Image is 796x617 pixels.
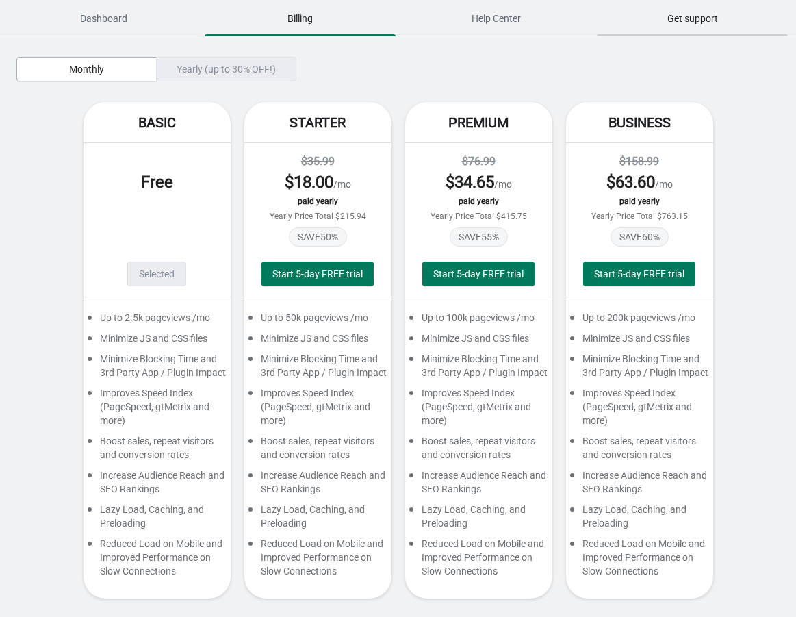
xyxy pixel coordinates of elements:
div: $35.99 [258,153,378,170]
div: Yearly Price Total $763.15 [580,212,699,221]
button: Start 5-day FREE trial [422,262,535,286]
div: Minimize JS and CSS files [244,331,391,352]
div: Yearly Price Total $415.75 [419,212,539,221]
div: Minimize JS and CSS files [405,331,552,352]
div: paid yearly [258,197,378,206]
div: Reduced Load on Mobile and Improved Performance on Slow Connections [405,537,552,585]
span: Get support [597,6,788,31]
div: paid yearly [580,197,699,206]
div: Improves Speed Index (PageSpeed, gtMetrix and more) [84,386,231,434]
span: Dashboard [8,6,199,31]
div: Boost sales, repeat visitors and conversion rates [566,434,713,468]
div: /mo [419,171,539,193]
div: Lazy Load, Caching, and Preloading [84,503,231,537]
div: Minimize Blocking Time and 3rd Party App / Plugin Impact [244,352,391,386]
span: SAVE 50 % [289,227,347,247]
div: Up to 50k pageviews /mo [244,311,391,331]
div: Business [566,102,713,143]
div: Lazy Load, Caching, and Preloading [566,503,713,537]
div: /mo [258,171,378,193]
div: Minimize Blocking Time and 3rd Party App / Plugin Impact [405,352,552,386]
div: Lazy Load, Caching, and Preloading [244,503,391,537]
button: Start 5-day FREE trial [583,262,695,286]
span: Monthly [69,64,104,75]
span: SAVE 55 % [450,227,508,247]
span: Start 5-day FREE trial [594,268,684,279]
div: paid yearly [419,197,539,206]
span: Start 5-day FREE trial [433,268,524,279]
div: Reduced Load on Mobile and Improved Performance on Slow Connections [244,537,391,585]
span: $ 34.65 [446,173,494,192]
div: Improves Speed Index (PageSpeed, gtMetrix and more) [566,386,713,434]
div: Boost sales, repeat visitors and conversion rates [244,434,391,468]
div: Improves Speed Index (PageSpeed, gtMetrix and more) [405,386,552,434]
div: Basic [84,102,231,143]
div: Boost sales, repeat visitors and conversion rates [84,434,231,468]
div: $158.99 [580,153,699,170]
div: Premium [405,102,552,143]
div: Reduced Load on Mobile and Improved Performance on Slow Connections [84,537,231,585]
div: Starter [244,102,391,143]
div: Reduced Load on Mobile and Improved Performance on Slow Connections [566,537,713,585]
div: Increase Audience Reach and SEO Rankings [405,468,552,503]
div: Up to 200k pageviews /mo [566,311,713,331]
div: Minimize JS and CSS files [566,331,713,352]
div: Yearly Price Total $215.94 [258,212,378,221]
div: Minimize Blocking Time and 3rd Party App / Plugin Impact [84,352,231,386]
button: Dashboard [5,1,202,36]
div: Improves Speed Index (PageSpeed, gtMetrix and more) [244,386,391,434]
button: Start 5-day FREE trial [261,262,374,286]
span: Help Center [401,6,592,31]
span: $ 18.00 [285,173,333,192]
span: Start 5-day FREE trial [272,268,363,279]
div: Increase Audience Reach and SEO Rankings [244,468,391,503]
span: $ 63.60 [606,173,655,192]
div: Lazy Load, Caching, and Preloading [405,503,552,537]
button: Monthly [16,57,157,81]
div: $76.99 [419,153,539,170]
div: Minimize Blocking Time and 3rd Party App / Plugin Impact [566,352,713,386]
div: Up to 100k pageviews /mo [405,311,552,331]
div: /mo [580,171,699,193]
span: SAVE 60 % [611,227,669,247]
div: Minimize JS and CSS files [84,331,231,352]
div: Increase Audience Reach and SEO Rankings [84,468,231,503]
div: Boost sales, repeat visitors and conversion rates [405,434,552,468]
span: Billing [205,6,396,31]
span: Free [141,173,173,192]
div: Up to 2.5k pageviews /mo [84,311,231,331]
div: Increase Audience Reach and SEO Rankings [566,468,713,503]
